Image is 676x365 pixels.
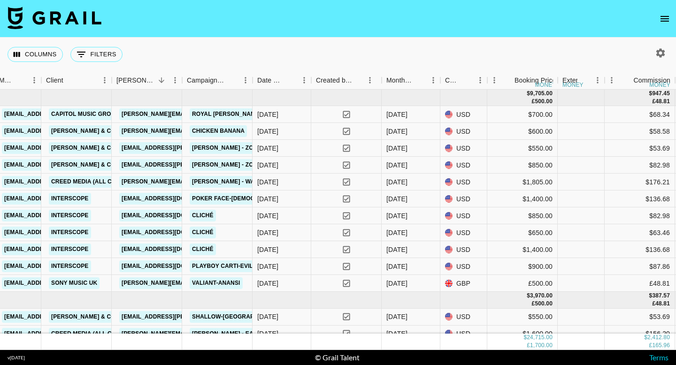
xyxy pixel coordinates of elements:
[426,73,440,87] button: Menu
[49,277,100,289] a: Sony Music UK
[487,140,558,157] div: $550.00
[440,157,487,174] div: USD
[257,160,278,170] div: 17/05/2025
[257,228,278,237] div: 27/05/2025
[535,300,553,308] div: 500.00
[2,176,107,188] a: [EMAIL_ADDRESS][DOMAIN_NAME]
[119,210,224,221] a: [EMAIL_ADDRESS][DOMAIN_NAME]
[523,334,527,342] div: $
[386,194,407,204] div: May '25
[168,73,182,87] button: Menu
[605,174,675,190] div: $176.21
[2,277,107,289] a: [EMAIL_ADDRESS][DOMAIN_NAME]
[190,108,264,120] a: Royal [PERSON_NAME]
[119,243,224,255] a: [EMAIL_ADDRESS][DOMAIN_NAME]
[27,73,41,87] button: Menu
[190,159,338,171] a: [PERSON_NAME] - Zombie [DEMOGRAPHIC_DATA]
[49,125,131,137] a: [PERSON_NAME] & Co LLC
[257,279,278,288] div: 21/05/2025
[119,125,321,137] a: [PERSON_NAME][EMAIL_ADDRESS][PERSON_NAME][DOMAIN_NAME]
[119,193,224,205] a: [EMAIL_ADDRESS][DOMAIN_NAME]
[386,279,407,288] div: May '25
[386,245,407,254] div: May '25
[527,90,530,98] div: $
[577,74,591,87] button: Sort
[605,73,619,87] button: Menu
[2,193,107,205] a: [EMAIL_ADDRESS][DOMAIN_NAME]
[440,190,487,207] div: USD
[535,82,556,88] div: money
[257,194,278,204] div: 20/05/2025
[440,224,487,241] div: USD
[649,353,668,362] a: Terms
[119,311,272,323] a: [EMAIL_ADDRESS][PERSON_NAME][DOMAIN_NAME]
[487,190,558,207] div: $1,400.00
[487,326,558,342] div: $1,600.00
[562,82,584,88] div: money
[119,176,272,188] a: [PERSON_NAME][EMAIL_ADDRESS][DOMAIN_NAME]
[119,108,321,120] a: [PERSON_NAME][EMAIL_ADDRESS][PERSON_NAME][DOMAIN_NAME]
[605,326,675,342] div: $156.20
[655,300,670,308] div: 48.81
[605,275,675,292] div: £48.81
[487,123,558,140] div: $600.00
[49,108,121,120] a: Capitol Music Group
[386,127,407,136] div: May '25
[386,144,407,153] div: May '25
[591,73,605,87] button: Menu
[49,311,131,323] a: [PERSON_NAME] & Co LLC
[190,311,286,323] a: Shallow-[GEOGRAPHIC_DATA]
[49,260,91,272] a: Interscope
[530,292,553,300] div: 3,970.00
[119,159,272,171] a: [EMAIL_ADDRESS][PERSON_NAME][DOMAIN_NAME]
[316,71,353,90] div: Created by Grail Team
[257,127,278,136] div: 13/05/2025
[49,210,91,221] a: Interscope
[487,106,558,123] div: $700.00
[386,110,407,119] div: May '25
[238,73,253,87] button: Menu
[652,342,670,350] div: 165.96
[155,74,168,87] button: Sort
[190,210,216,221] a: Cliché
[257,177,278,187] div: 27/05/2025
[445,71,460,90] div: Currency
[257,110,278,119] div: 17/05/2025
[527,292,530,300] div: $
[116,71,155,90] div: [PERSON_NAME]
[190,243,216,255] a: Cliché
[487,224,558,241] div: $650.00
[63,74,77,87] button: Sort
[652,300,655,308] div: £
[605,309,675,326] div: $53.69
[70,47,123,62] button: Show filters
[119,260,224,272] a: [EMAIL_ADDRESS][DOMAIN_NAME]
[386,262,407,271] div: May '25
[363,73,377,87] button: Menu
[440,241,487,258] div: USD
[49,142,131,154] a: [PERSON_NAME] & Co LLC
[386,71,413,90] div: Month Due
[649,342,653,350] div: £
[8,7,101,29] img: Grail Talent
[257,312,278,321] div: 24/06/2025
[2,210,107,221] a: [EMAIL_ADDRESS][DOMAIN_NAME]
[440,106,487,123] div: USD
[487,241,558,258] div: $1,400.00
[605,123,675,140] div: $58.58
[605,241,675,258] div: $136.68
[49,243,91,255] a: Interscope
[98,73,112,87] button: Menu
[49,176,146,188] a: Creed Media (All Campaigns)
[527,342,530,350] div: £
[605,207,675,224] div: $82.98
[460,74,473,87] button: Sort
[655,98,670,106] div: 48.81
[190,328,284,340] a: [PERSON_NAME] - Easy Lover
[530,90,553,98] div: 9,705.00
[605,190,675,207] div: $136.68
[182,71,253,90] div: Campaign (Type)
[311,71,382,90] div: Created by Grail Team
[386,177,407,187] div: May '25
[190,125,247,137] a: Chicken Banana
